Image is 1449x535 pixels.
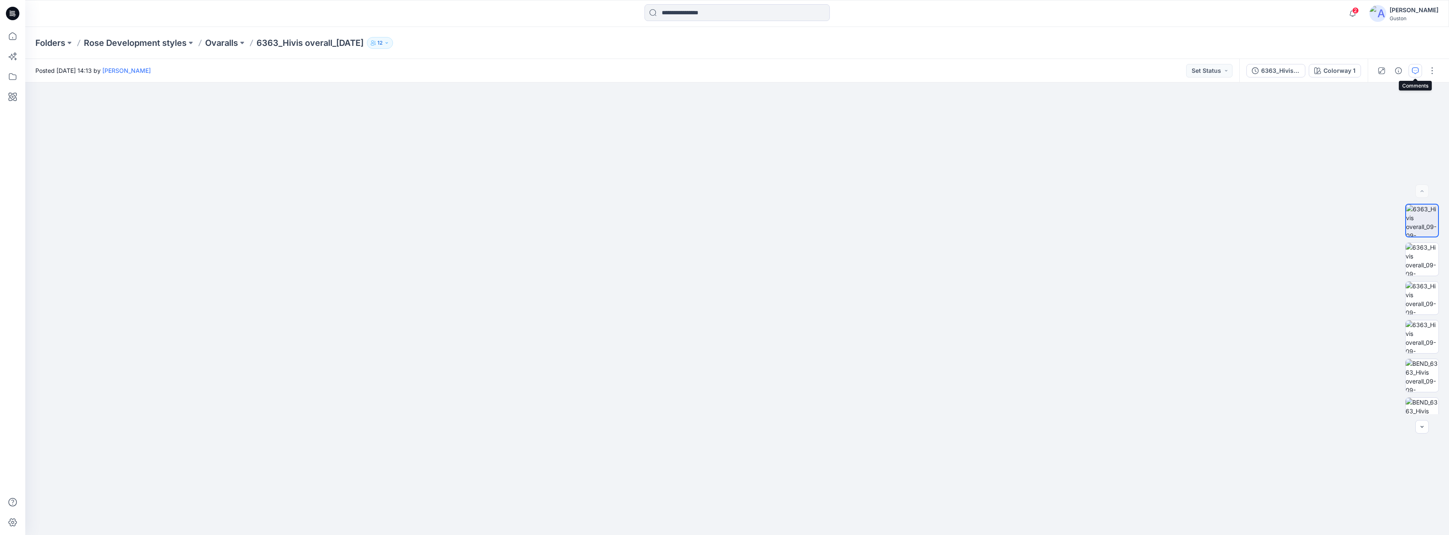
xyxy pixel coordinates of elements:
button: Details [1392,64,1405,77]
img: 6363_Hivis overall_09-09-2025_Colorway 1_Right [1406,320,1438,353]
a: Folders [35,37,65,49]
button: 6363_Hivis overall_[DATE] [1246,64,1305,77]
div: Colorway 1 [1323,66,1355,75]
div: Guston [1390,15,1438,21]
div: 6363_Hivis overall_[DATE] [1261,66,1300,75]
div: [PERSON_NAME] [1390,5,1438,15]
button: Colorway 1 [1309,64,1361,77]
span: Posted [DATE] 14:13 by [35,66,151,75]
p: 6363_Hivis overall_[DATE] [257,37,364,49]
img: avatar [1369,5,1386,22]
a: Rose Development styles [84,37,187,49]
img: 6363_Hivis overall_09-09-2025_Colorway 1_Back [1406,243,1438,276]
a: Ovaralls [205,37,238,49]
button: 12 [367,37,393,49]
img: BEND_6363_Hivis overall_09-09-2025_Colorway 1_Back [1406,398,1438,431]
img: 6363_Hivis overall_09-09-2025_Colorway 1_Front [1406,205,1438,237]
span: 2 [1352,7,1359,14]
img: 6363_Hivis overall_09-09-2025_Colorway 1_Left [1406,282,1438,314]
img: eyJhbGciOiJIUzI1NiIsImtpZCI6IjAiLCJzbHQiOiJzZXMiLCJ0eXAiOiJKV1QifQ.eyJkYXRhIjp7InR5cGUiOiJzdG9yYW... [532,53,941,535]
img: BEND_6363_Hivis overall_09-09-2025_Colorway 1_Front [1406,359,1438,392]
a: [PERSON_NAME] [102,67,151,74]
p: 12 [377,38,382,48]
